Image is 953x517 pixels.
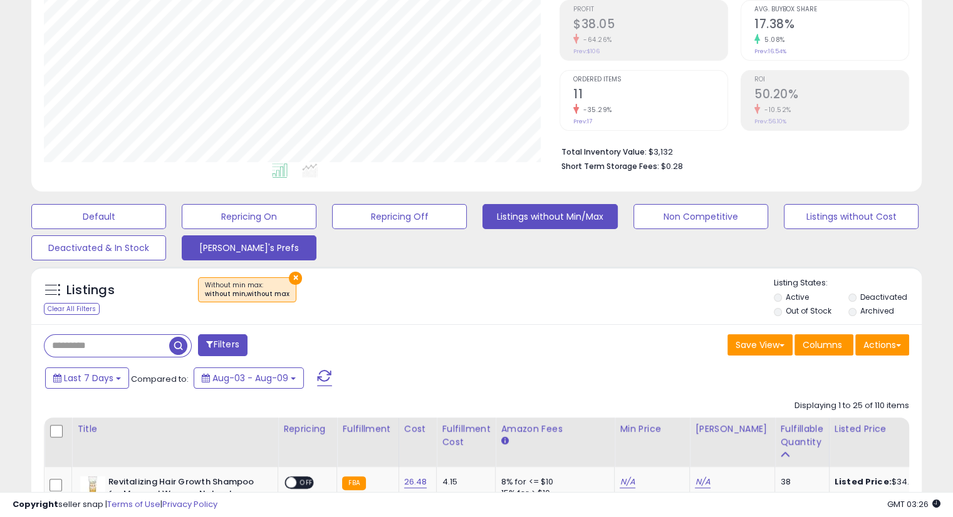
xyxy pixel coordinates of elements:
[573,48,600,55] small: Prev: $106
[780,422,823,449] div: Fulfillable Quantity
[442,422,490,449] div: Fulfillment Cost
[289,272,302,285] button: ×
[107,498,160,510] a: Terms of Use
[803,339,842,351] span: Columns
[887,498,940,510] span: 2025-08-17 03:26 GMT
[501,422,609,436] div: Amazon Fees
[754,48,786,55] small: Prev: 16.54%
[13,499,217,511] div: seller snap | |
[835,476,939,488] div: $34.95
[332,204,467,229] button: Repricing Off
[182,235,316,260] button: [PERSON_NAME]'s Prefs
[579,105,612,115] small: -35.29%
[835,422,943,436] div: Listed Price
[754,76,909,83] span: ROI
[784,204,919,229] button: Listings without Cost
[44,303,100,315] div: Clear All Filters
[754,6,909,13] span: Avg. Buybox Share
[404,422,432,436] div: Cost
[860,292,907,302] label: Deactivated
[794,400,909,412] div: Displaying 1 to 25 of 110 items
[342,422,393,436] div: Fulfillment
[482,204,617,229] button: Listings without Min/Max
[579,35,612,44] small: -64.26%
[573,118,592,125] small: Prev: 17
[561,143,900,158] li: $3,132
[780,476,819,488] div: 38
[80,476,105,501] img: 31Kf+G8QudL._SL40_.jpg
[786,305,831,316] label: Out of Stock
[66,282,115,299] h5: Listings
[695,422,769,436] div: [PERSON_NAME]
[501,436,508,447] small: Amazon Fees.
[194,367,304,389] button: Aug-03 - Aug-09
[855,334,909,356] button: Actions
[162,498,217,510] a: Privacy Policy
[633,204,768,229] button: Non Competitive
[31,235,166,260] button: Deactivated & In Stock
[774,277,922,289] p: Listing States:
[794,334,853,356] button: Columns
[283,422,331,436] div: Repricing
[573,6,727,13] span: Profit
[77,422,273,436] div: Title
[760,35,785,44] small: 5.08%
[754,17,909,34] h2: 17.38%
[754,87,909,104] h2: 50.20%
[198,334,247,356] button: Filters
[835,476,892,488] b: Listed Price:
[342,476,365,490] small: FBA
[754,118,786,125] small: Prev: 56.10%
[727,334,793,356] button: Save View
[860,305,893,316] label: Archived
[573,17,727,34] h2: $38.05
[212,372,288,384] span: Aug-03 - Aug-09
[661,160,683,172] span: $0.28
[182,204,316,229] button: Repricing On
[205,290,289,299] div: without min,without max
[205,280,289,299] span: Without min max :
[13,498,58,510] strong: Copyright
[31,204,166,229] button: Default
[561,146,647,157] b: Total Inventory Value:
[573,87,727,104] h2: 11
[45,367,129,389] button: Last 7 Days
[64,372,113,384] span: Last 7 Days
[561,161,659,171] b: Short Term Storage Fees:
[760,105,791,115] small: -10.52%
[131,373,189,385] span: Compared to:
[573,76,727,83] span: Ordered Items
[501,476,605,488] div: 8% for <= $10
[296,478,316,488] span: OFF
[620,422,684,436] div: Min Price
[620,476,635,488] a: N/A
[404,476,427,488] a: 26.48
[442,476,486,488] div: 4.15
[786,292,809,302] label: Active
[695,476,710,488] a: N/A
